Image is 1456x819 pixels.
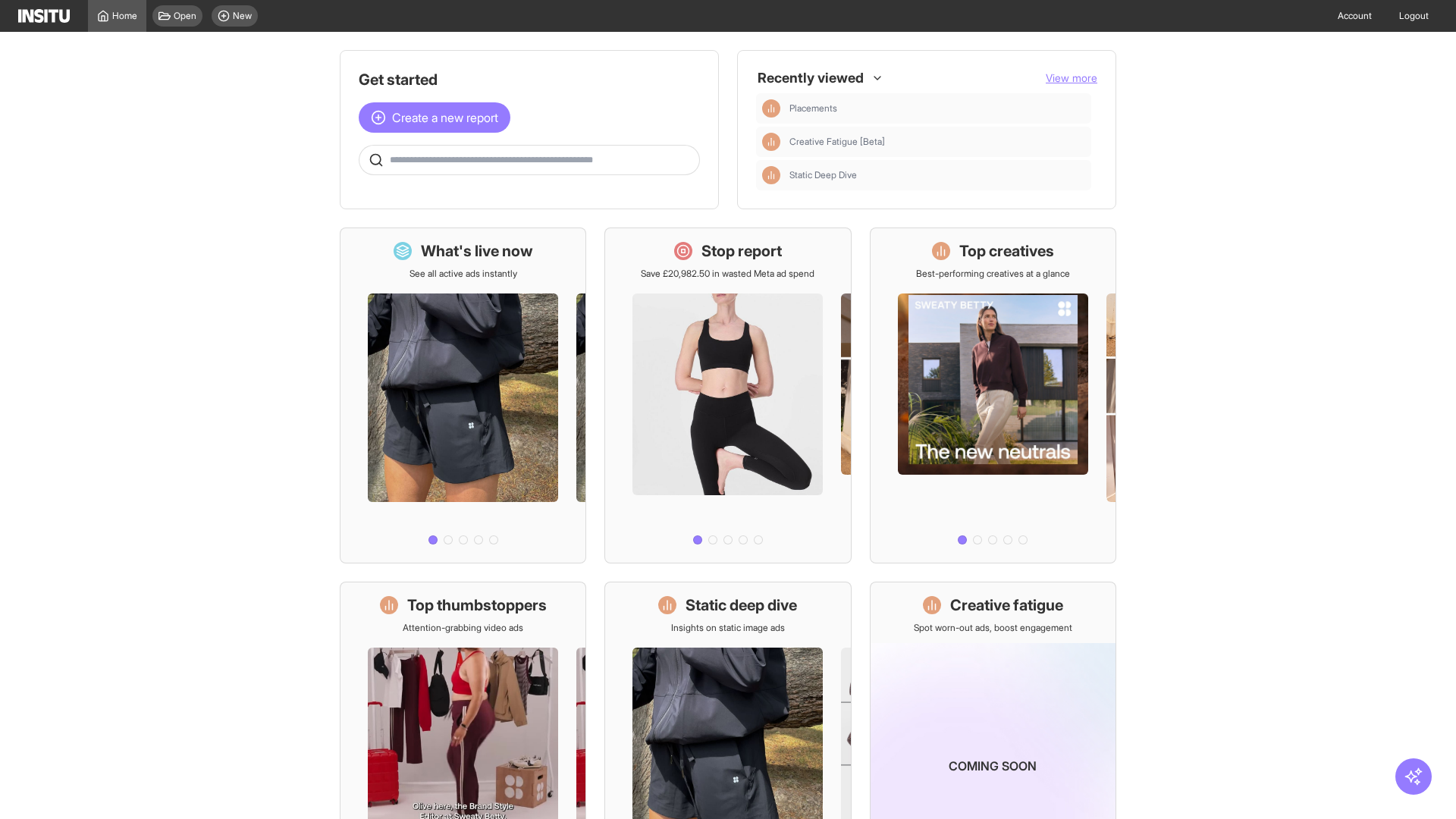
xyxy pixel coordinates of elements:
[789,169,1085,181] span: Static Deep Dive
[671,622,785,634] p: Insights on static image ads
[112,10,137,22] span: Home
[789,102,837,115] span: Placements
[701,240,782,262] h1: Stop report
[340,227,586,563] a: What's live nowSee all active ads instantly
[789,102,1085,115] span: Placements
[789,136,885,148] span: Creative Fatigue [Beta]
[789,136,1085,148] span: Creative Fatigue [Beta]
[409,268,517,280] p: See all active ads instantly
[233,10,252,22] span: New
[789,169,857,181] span: Static Deep Dive
[762,133,780,151] div: Insights
[916,268,1070,280] p: Best-performing creatives at a glance
[18,9,70,23] img: Logo
[359,102,510,133] button: Create a new report
[641,268,814,280] p: Save £20,982.50 in wasted Meta ad spend
[604,227,851,563] a: Stop reportSave £20,982.50 in wasted Meta ad spend
[407,595,547,616] h1: Top thumbstoppers
[403,622,523,634] p: Attention-grabbing video ads
[762,166,780,184] div: Insights
[959,240,1054,262] h1: Top creatives
[1046,71,1097,86] button: View more
[762,99,780,118] div: Insights
[686,595,797,616] h1: Static deep dive
[174,10,196,22] span: Open
[359,69,700,90] h1: Get started
[1046,71,1097,84] span: View more
[421,240,533,262] h1: What's live now
[392,108,498,127] span: Create a new report
[870,227,1116,563] a: Top creativesBest-performing creatives at a glance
